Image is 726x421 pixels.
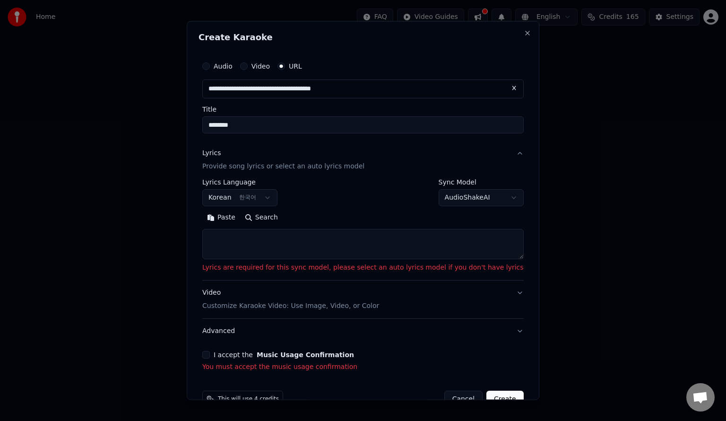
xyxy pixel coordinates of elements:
button: LyricsProvide song lyrics or select an auto lyrics model [202,141,524,179]
label: URL [289,63,302,70]
p: Lyrics are required for this sync model, please select an auto lyrics model if you don't have lyrics [202,263,524,272]
button: I accept the [257,351,354,358]
button: Cancel [444,390,483,407]
div: Lyrics [202,149,221,158]
label: Video [251,63,270,70]
div: Video [202,288,379,310]
label: Title [202,106,524,113]
div: LyricsProvide song lyrics or select an auto lyrics model [202,178,524,280]
label: Sync Model [439,178,524,185]
button: Search [240,210,283,225]
span: This will use 4 credits [218,395,279,403]
p: You must accept the music usage confirmation [202,362,524,371]
label: Lyrics Language [202,178,277,185]
label: Audio [214,63,233,70]
h2: Create Karaoke [199,33,527,42]
button: Create [486,390,524,407]
p: Provide song lyrics or select an auto lyrics model [202,161,364,171]
p: Customize Karaoke Video: Use Image, Video, or Color [202,301,379,310]
label: I accept the [214,351,354,358]
button: Advanced [202,318,524,343]
button: VideoCustomize Karaoke Video: Use Image, Video, or Color [202,280,524,318]
button: Paste [202,210,240,225]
